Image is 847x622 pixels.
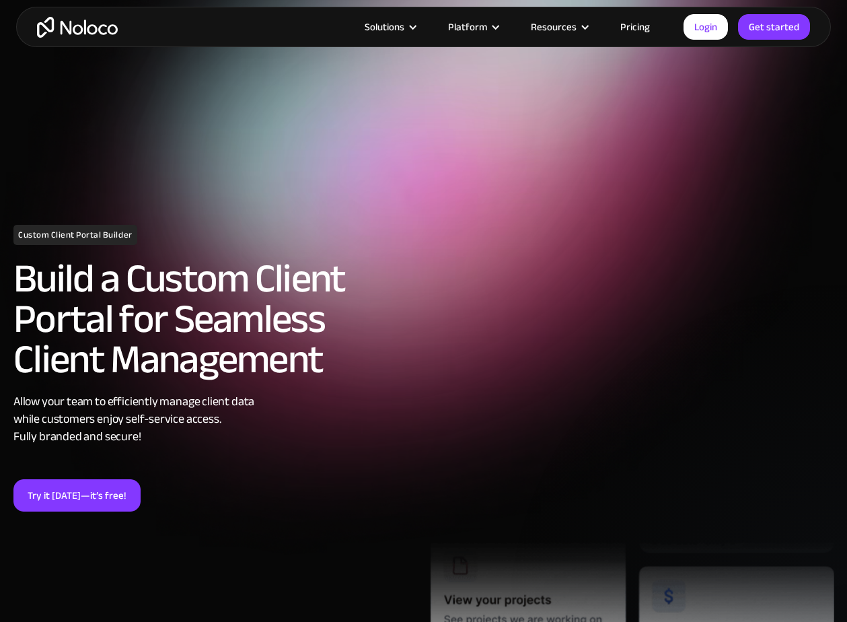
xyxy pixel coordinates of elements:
[514,18,603,36] div: Resources
[37,17,118,38] a: home
[684,14,728,40] a: Login
[431,18,514,36] div: Platform
[348,18,431,36] div: Solutions
[13,479,141,512] a: Try it [DATE]—it’s free!
[738,14,810,40] a: Get started
[13,258,417,380] h2: Build a Custom Client Portal for Seamless Client Management
[531,18,577,36] div: Resources
[448,18,487,36] div: Platform
[365,18,404,36] div: Solutions
[13,393,417,446] div: Allow your team to efficiently manage client data while customers enjoy self-service access. Full...
[603,18,667,36] a: Pricing
[13,225,137,245] h1: Custom Client Portal Builder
